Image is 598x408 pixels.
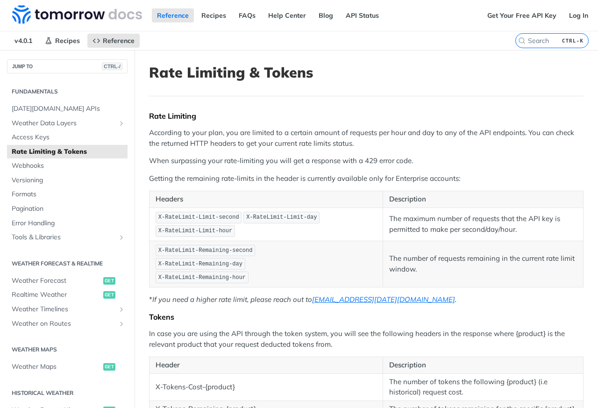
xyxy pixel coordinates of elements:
[7,360,128,374] a: Weather Mapsget
[118,234,125,241] button: Show subpages for Tools & Libraries
[87,34,140,48] a: Reference
[234,8,261,22] a: FAQs
[40,34,85,48] a: Recipes
[7,317,128,331] a: Weather on RoutesShow subpages for Weather on Routes
[149,64,584,81] h1: Rate Limiting & Tokens
[149,156,584,166] p: When surpassing your rate-limiting you will get a response with a 429 error code.
[149,357,383,374] th: Header
[7,102,128,116] a: [DATE][DOMAIN_NAME] APIs
[7,259,128,268] h2: Weather Forecast & realtime
[118,306,125,313] button: Show subpages for Weather Timelines
[7,173,128,187] a: Versioning
[152,8,194,22] a: Reference
[12,290,101,300] span: Realtime Weather
[383,357,584,374] th: Description
[7,389,128,397] h2: Historical Weather
[482,8,562,22] a: Get Your Free API Key
[7,130,128,144] a: Access Keys
[7,159,128,173] a: Webhooks
[246,214,317,221] span: X-RateLimit-Limit-day
[12,161,125,171] span: Webhooks
[12,147,125,157] span: Rate Limiting & Tokens
[263,8,311,22] a: Help Center
[7,345,128,354] h2: Weather Maps
[560,36,586,45] kbd: CTRL-K
[158,214,239,221] span: X-RateLimit-Limit-second
[158,228,232,234] span: X-RateLimit-Limit-hour
[12,362,101,372] span: Weather Maps
[518,37,526,44] svg: Search
[12,176,125,185] span: Versioning
[152,295,456,304] em: If you need a higher rate limit, please reach out to .
[12,233,115,242] span: Tools & Libraries
[158,261,242,267] span: X-RateLimit-Remaining-day
[103,363,115,371] span: get
[383,373,584,401] td: The number of tokens the following {product} (i.e historical) request cost.
[7,288,128,302] a: Realtime Weatherget
[102,63,122,70] span: CTRL-/
[158,247,253,254] span: X-RateLimit-Remaining-second
[156,194,377,205] p: Headers
[7,274,128,288] a: Weather Forecastget
[389,253,577,274] p: The number of requests remaining in the current rate limit window.
[7,202,128,216] a: Pagination
[7,230,128,244] a: Tools & LibrariesShow subpages for Tools & Libraries
[12,133,125,142] span: Access Keys
[12,305,115,314] span: Weather Timelines
[341,8,384,22] a: API Status
[149,173,584,184] p: Getting the remaining rate-limits in the header is currently available only for Enterprise accounts:
[7,116,128,130] a: Weather Data LayersShow subpages for Weather Data Layers
[7,59,128,73] button: JUMP TOCTRL-/
[103,277,115,285] span: get
[7,216,128,230] a: Error Handling
[12,219,125,228] span: Error Handling
[149,329,584,350] p: In case you are using the API through the token system, you will see the following headers in the...
[564,8,593,22] a: Log In
[7,302,128,316] a: Weather TimelinesShow subpages for Weather Timelines
[103,291,115,299] span: get
[12,276,101,286] span: Weather Forecast
[7,87,128,96] h2: Fundamentals
[149,128,584,149] p: According to your plan, you are limited to a certain amount of requests per hour and day to any o...
[158,274,246,281] span: X-RateLimit-Remaining-hour
[196,8,231,22] a: Recipes
[313,8,338,22] a: Blog
[149,373,383,401] td: X-Tokens-Cost-{product}
[118,120,125,127] button: Show subpages for Weather Data Layers
[389,214,577,235] p: The maximum number of requests that the API key is permitted to make per second/day/hour.
[118,320,125,328] button: Show subpages for Weather on Routes
[312,295,455,304] a: [EMAIL_ADDRESS][DATE][DOMAIN_NAME]
[103,36,135,45] span: Reference
[7,187,128,201] a: Formats
[55,36,80,45] span: Recipes
[149,111,584,121] div: Rate Limiting
[12,319,115,329] span: Weather on Routes
[12,190,125,199] span: Formats
[12,5,142,24] img: Tomorrow.io Weather API Docs
[389,194,577,205] p: Description
[149,312,584,322] div: Tokens
[12,119,115,128] span: Weather Data Layers
[12,104,125,114] span: [DATE][DOMAIN_NAME] APIs
[12,204,125,214] span: Pagination
[7,145,128,159] a: Rate Limiting & Tokens
[9,34,37,48] span: v4.0.1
